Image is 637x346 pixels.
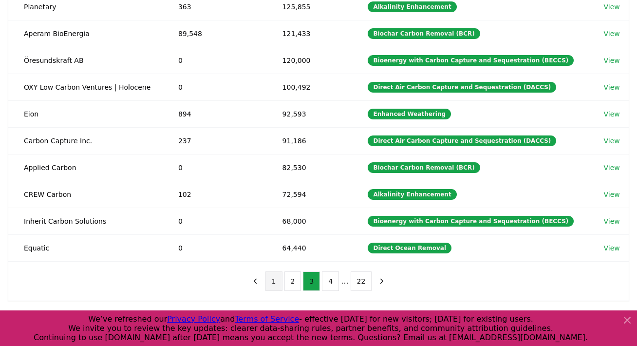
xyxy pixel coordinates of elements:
td: Öresundskraft AB [8,47,163,74]
td: Carbon Capture Inc. [8,127,163,154]
button: 2 [284,271,301,291]
td: 894 [163,100,267,127]
td: 0 [163,154,267,181]
td: 82,530 [267,154,353,181]
button: next page [374,271,390,291]
td: 0 [163,208,267,234]
a: View [603,109,619,119]
td: 0 [163,234,267,261]
a: View [603,243,619,253]
td: 72,594 [267,181,353,208]
td: Eion [8,100,163,127]
div: Bioenergy with Carbon Capture and Sequestration (BECCS) [368,216,574,227]
td: 0 [163,47,267,74]
div: Direct Ocean Removal [368,243,451,253]
td: 0 [163,74,267,100]
button: 4 [322,271,339,291]
td: 121,433 [267,20,353,47]
td: CREW Carbon [8,181,163,208]
td: Equatic [8,234,163,261]
div: Bioenergy with Carbon Capture and Sequestration (BECCS) [368,55,574,66]
div: Direct Air Carbon Capture and Sequestration (DACCS) [368,82,556,93]
button: 1 [265,271,282,291]
div: Biochar Carbon Removal (BCR) [368,162,480,173]
td: 92,593 [267,100,353,127]
td: 100,492 [267,74,353,100]
td: 89,548 [163,20,267,47]
td: 68,000 [267,208,353,234]
a: View [603,2,619,12]
button: 22 [351,271,372,291]
button: previous page [247,271,263,291]
a: View [603,190,619,199]
a: View [603,56,619,65]
div: Alkalinity Enhancement [368,1,456,12]
td: Inherit Carbon Solutions [8,208,163,234]
button: 3 [303,271,320,291]
a: View [603,82,619,92]
td: 102 [163,181,267,208]
li: ... [341,275,348,287]
a: View [603,29,619,38]
a: View [603,216,619,226]
td: 237 [163,127,267,154]
td: 91,186 [267,127,353,154]
td: OXY Low Carbon Ventures | Holocene [8,74,163,100]
td: 64,440 [267,234,353,261]
td: Applied Carbon [8,154,163,181]
a: View [603,163,619,173]
div: Biochar Carbon Removal (BCR) [368,28,480,39]
a: View [603,136,619,146]
div: Alkalinity Enhancement [368,189,456,200]
div: Direct Air Carbon Capture and Sequestration (DACCS) [368,135,556,146]
td: Aperam BioEnergia [8,20,163,47]
div: Enhanced Weathering [368,109,451,119]
td: 120,000 [267,47,353,74]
